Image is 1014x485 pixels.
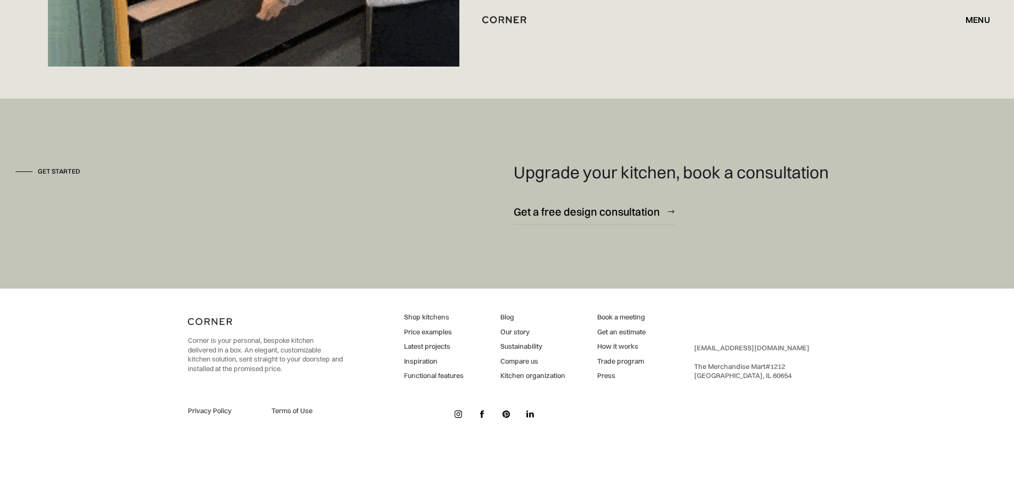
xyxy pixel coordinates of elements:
a: Price examples [404,327,464,337]
a: Book a meeting [597,313,646,322]
a: home [471,13,543,27]
p: Corner is your personal, bespoke kitchen delivered in a box. An elegant, customizable kitchen sol... [188,336,343,373]
a: Compare us [500,357,565,366]
a: Get an estimate [597,327,646,337]
a: Get a free design consultation [514,199,674,225]
a: Kitchen organization [500,371,565,381]
div: menu [955,11,990,29]
a: Sustainability [500,342,565,351]
a: Latest projects [404,342,464,351]
a: How it works [597,342,646,351]
a: Press [597,371,646,381]
div: Get started [38,167,80,176]
a: Privacy Policy [188,406,259,416]
a: Trade program [597,357,646,366]
a: Terms of Use [271,406,343,416]
a: Our story [500,327,565,337]
a: Functional features [404,371,464,381]
a: Blog [500,313,565,322]
div: menu [966,15,990,24]
div: ‍ The Merchandise Mart #1212 ‍ [GEOGRAPHIC_DATA], IL 60654 [694,343,810,381]
a: [EMAIL_ADDRESS][DOMAIN_NAME] [694,343,810,352]
a: Inspiration [404,357,464,366]
h4: Upgrade your kitchen, book a consultation [514,162,829,183]
div: Get a free design consultation [514,204,660,219]
a: Shop kitchens [404,313,464,322]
